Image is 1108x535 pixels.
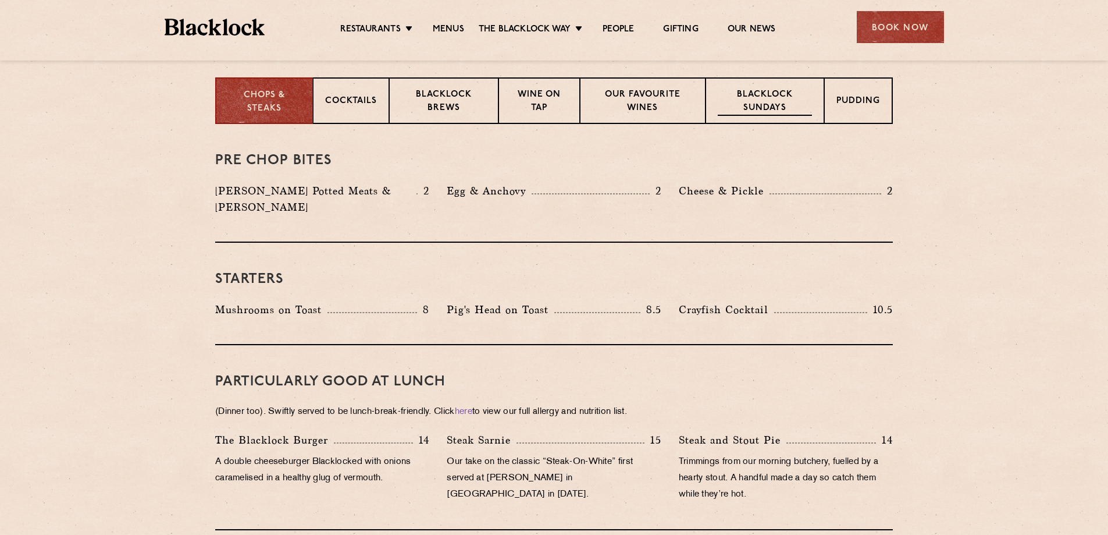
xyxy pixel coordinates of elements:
a: Gifting [663,24,698,37]
p: (Dinner too). Swiftly served to be lunch-break-friendly. Click to view our full allergy and nutri... [215,404,893,420]
p: Cocktails [325,95,377,109]
a: Our News [728,24,776,37]
p: Our favourite wines [592,88,693,116]
p: Trimmings from our morning butchery, fuelled by a hearty stout. A handful made a day so catch the... [679,454,893,503]
p: 10.5 [867,302,893,317]
a: People [603,24,634,37]
a: Restaurants [340,24,401,37]
p: Our take on the classic “Steak-On-White” first served at [PERSON_NAME] in [GEOGRAPHIC_DATA] in [D... [447,454,661,503]
p: 8 [417,302,429,317]
p: Cheese & Pickle [679,183,769,199]
p: 8.5 [640,302,661,317]
img: BL_Textured_Logo-footer-cropped.svg [165,19,265,36]
p: 2 [650,183,661,199]
h3: Starters [215,272,893,287]
p: Pudding [836,95,880,109]
p: Wine on Tap [511,88,568,116]
p: 14 [413,433,430,448]
p: 15 [644,433,661,448]
h3: Pre Chop Bites [215,153,893,168]
p: Crayfish Cocktail [679,302,774,318]
a: here [455,408,472,416]
a: Menus [433,24,464,37]
p: Steak Sarnie [447,432,516,448]
p: Mushrooms on Toast [215,302,327,318]
p: Blacklock Sundays [718,88,812,116]
p: 2 [881,183,893,199]
p: [PERSON_NAME] Potted Meats & [PERSON_NAME] [215,183,416,215]
p: Egg & Anchovy [447,183,532,199]
p: Pig's Head on Toast [447,302,554,318]
p: Blacklock Brews [401,88,486,116]
p: Chops & Steaks [228,89,301,115]
p: 2 [418,183,429,199]
p: A double cheeseburger Blacklocked with onions caramelised in a healthy glug of vermouth. [215,454,429,487]
p: The Blacklock Burger [215,432,334,448]
p: 14 [876,433,893,448]
h3: PARTICULARLY GOOD AT LUNCH [215,374,893,389]
div: Book Now [857,11,944,43]
a: The Blacklock Way [479,24,571,37]
p: Steak and Stout Pie [679,432,786,448]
